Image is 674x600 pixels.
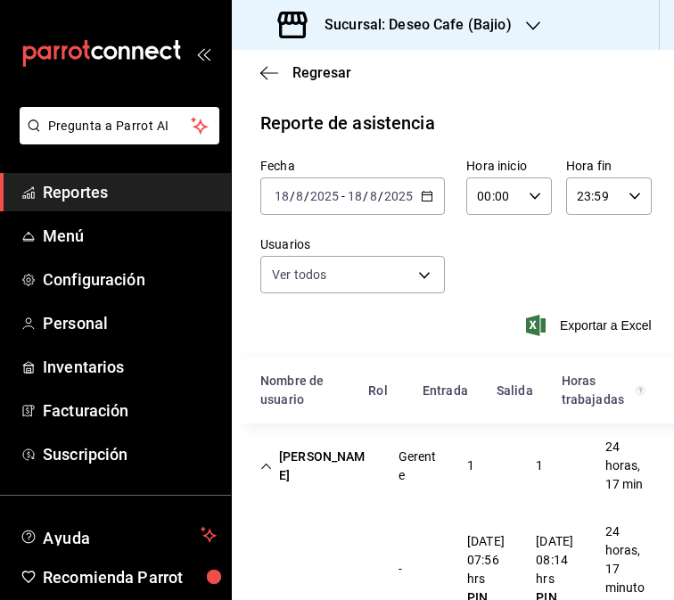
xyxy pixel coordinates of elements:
[12,129,219,148] a: Pregunta a Parrot AI
[378,189,383,203] span: /
[232,358,674,423] div: Head
[383,189,414,203] input: ----
[369,189,378,203] input: --
[295,189,304,203] input: --
[636,383,645,398] svg: El total de horas trabajadas por usuario es el resultado de la suma redondeada del registro de ho...
[399,560,402,579] div: -
[292,64,351,81] span: Regresar
[43,399,217,423] span: Facturación
[399,448,439,485] div: Gerente
[48,117,192,136] span: Pregunta a Parrot AI
[246,440,384,492] div: Cell
[43,267,217,292] span: Configuración
[43,311,217,335] span: Personal
[246,563,275,577] div: Cell
[354,374,408,407] div: HeadCell
[290,189,295,203] span: /
[43,224,217,248] span: Menú
[43,355,217,379] span: Inventarios
[196,46,210,61] button: open_drawer_menu
[591,431,660,501] div: Cell
[260,110,435,136] div: Reporte de asistencia
[536,532,576,588] div: [DATE] 08:14 hrs
[522,449,557,482] div: Cell
[341,189,345,203] span: -
[272,266,326,284] span: Ver todos
[309,189,340,203] input: ----
[43,180,217,204] span: Reportes
[466,160,552,172] label: Hora inicio
[232,423,674,508] div: Row
[530,315,652,336] button: Exportar a Excel
[260,64,351,81] button: Regresar
[363,189,368,203] span: /
[453,449,489,482] div: Cell
[274,189,290,203] input: --
[246,365,354,416] div: HeadCell
[408,374,482,407] div: HeadCell
[304,189,309,203] span: /
[384,553,416,586] div: Cell
[310,14,512,36] h3: Sucursal: Deseo Cafe (Bajio)
[482,374,547,407] div: HeadCell
[384,440,453,492] div: Cell
[566,160,652,172] label: Hora fin
[260,238,445,251] label: Usuarios
[43,565,217,589] span: Recomienda Parrot
[43,442,217,466] span: Suscripción
[20,107,219,144] button: Pregunta a Parrot AI
[467,532,507,588] div: [DATE] 07:56 hrs
[547,365,660,416] div: HeadCell
[43,524,193,546] span: Ayuda
[347,189,363,203] input: --
[260,160,445,172] label: Fecha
